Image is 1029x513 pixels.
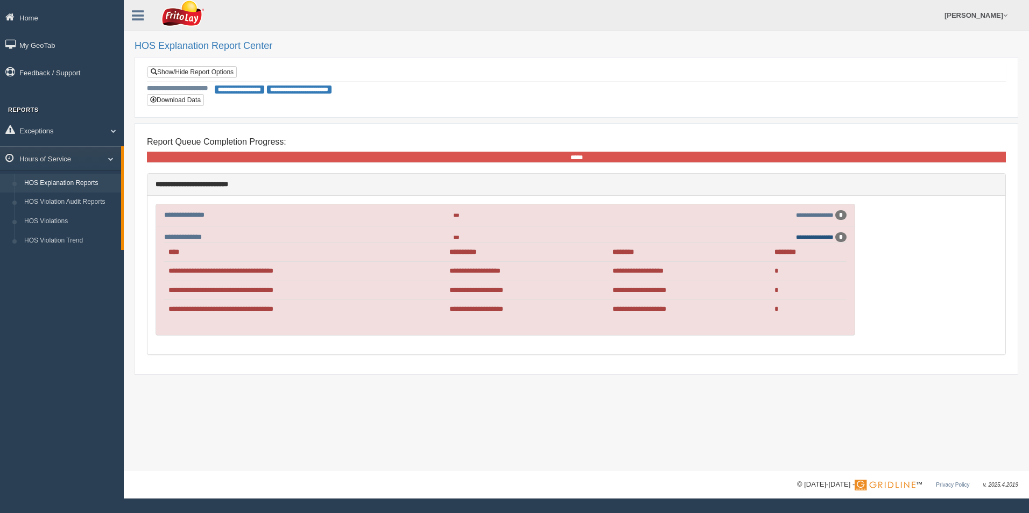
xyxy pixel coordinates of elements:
button: Download Data [147,94,204,106]
h4: Report Queue Completion Progress: [147,137,1006,147]
span: v. 2025.4.2019 [983,482,1018,488]
a: HOS Explanation Reports [19,174,121,193]
div: © [DATE]-[DATE] - ™ [797,479,1018,490]
a: Show/Hide Report Options [147,66,237,78]
a: HOS Violation Trend [19,231,121,251]
img: Gridline [855,480,915,490]
a: HOS Violations [19,212,121,231]
a: HOS Violation Audit Reports [19,193,121,212]
a: Privacy Policy [936,482,969,488]
h2: HOS Explanation Report Center [135,41,1018,52]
